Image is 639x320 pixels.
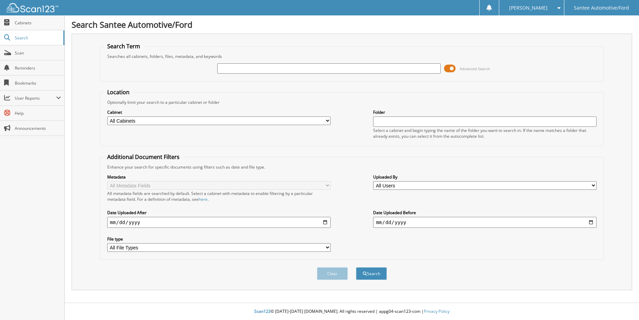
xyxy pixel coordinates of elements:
[107,217,331,228] input: start
[574,6,629,10] span: Santee Automotive/Ford
[104,88,133,96] legend: Location
[15,20,61,26] span: Cabinets
[15,65,61,71] span: Reminders
[373,109,597,115] label: Folder
[107,210,331,216] label: Date Uploaded After
[373,210,597,216] label: Date Uploaded Before
[424,308,450,314] a: Privacy Policy
[104,42,144,50] legend: Search Term
[356,267,387,280] button: Search
[72,19,632,30] h1: Search Santee Automotive/Ford
[15,35,60,41] span: Search
[373,127,597,139] div: Select a cabinet and begin typing the name of the folder you want to search in. If the name match...
[15,80,61,86] span: Bookmarks
[509,6,548,10] span: [PERSON_NAME]
[7,3,58,12] img: scan123-logo-white.svg
[15,125,61,131] span: Announcements
[199,196,208,202] a: here
[104,164,600,170] div: Enhance your search for specific documents using filters such as date and file type.
[317,267,348,280] button: Clear
[373,217,597,228] input: end
[104,99,600,105] div: Optionally limit your search to a particular cabinet or folder
[107,190,331,202] div: All metadata fields are searched by default. Select a cabinet with metadata to enable filtering b...
[15,95,56,101] span: User Reports
[104,153,183,161] legend: Additional Document Filters
[107,109,331,115] label: Cabinet
[605,287,639,320] iframe: Chat Widget
[65,303,639,320] div: © [DATE]-[DATE] [DOMAIN_NAME]. All rights reserved | appg04-scan123-com |
[15,50,61,56] span: Scan
[104,53,600,59] div: Searches all cabinets, folders, files, metadata, and keywords
[373,174,597,180] label: Uploaded By
[107,174,331,180] label: Metadata
[15,110,61,116] span: Help
[107,236,331,242] label: File type
[459,66,490,71] span: Advanced Search
[254,308,271,314] span: Scan123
